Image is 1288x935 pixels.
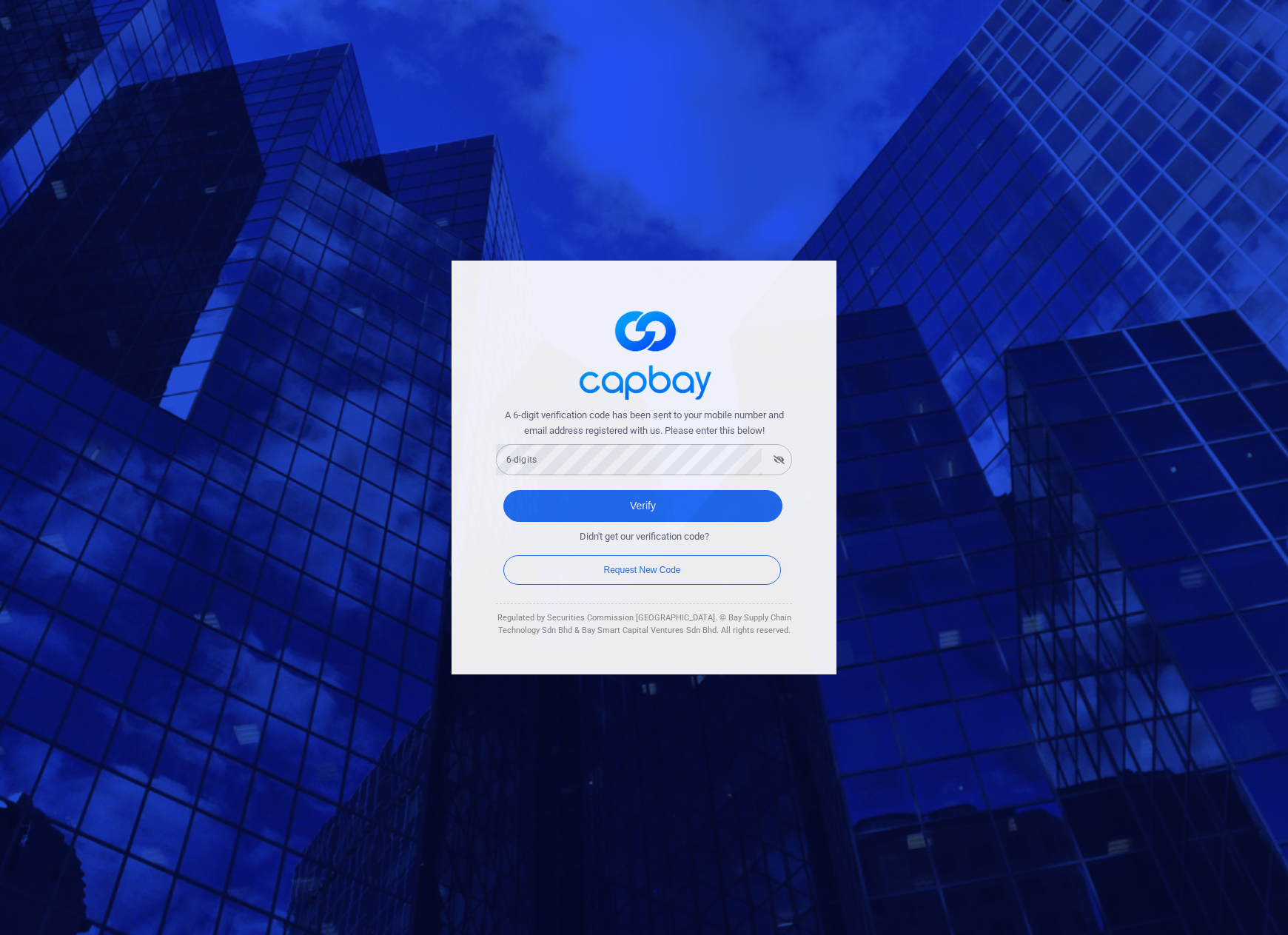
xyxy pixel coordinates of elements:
[496,408,792,439] span: A 6-digit verification code has been sent to your mobile number and email address registered with...
[570,298,718,408] img: logo
[503,490,782,522] button: Verify
[503,555,781,585] button: Request New Code
[580,529,709,545] span: Didn't get our verification code?
[496,611,792,637] div: Regulated by Securities Commission [GEOGRAPHIC_DATA]. © Bay Supply Chain Technology Sdn Bhd & Bay...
